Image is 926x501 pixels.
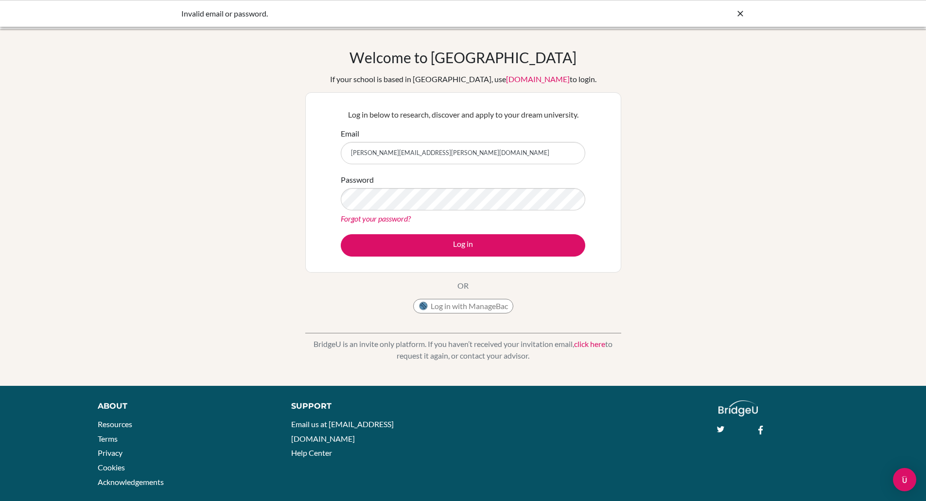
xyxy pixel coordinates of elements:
a: Forgot your password? [341,214,411,223]
a: Email us at [EMAIL_ADDRESS][DOMAIN_NAME] [291,419,394,443]
div: If your school is based in [GEOGRAPHIC_DATA], use to login. [330,73,596,85]
label: Email [341,128,359,139]
button: Log in with ManageBac [413,299,513,313]
p: BridgeU is an invite only platform. If you haven’t received your invitation email, to request it ... [305,338,621,362]
a: click here [574,339,605,348]
a: Acknowledgements [98,477,164,486]
label: Password [341,174,374,186]
p: OR [457,280,469,292]
a: Privacy [98,448,122,457]
div: Open Intercom Messenger [893,468,916,491]
div: About [98,400,269,412]
p: Log in below to research, discover and apply to your dream university. [341,109,585,121]
a: Terms [98,434,118,443]
a: Resources [98,419,132,429]
a: Cookies [98,463,125,472]
div: Support [291,400,452,412]
h1: Welcome to [GEOGRAPHIC_DATA] [349,49,577,66]
button: Log in [341,234,585,257]
div: Invalid email or password. [181,8,599,19]
a: Help Center [291,448,332,457]
img: logo_white@2x-f4f0deed5e89b7ecb1c2cc34c3e3d731f90f0f143d5ea2071677605dd97b5244.png [718,400,758,416]
a: [DOMAIN_NAME] [506,74,570,84]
